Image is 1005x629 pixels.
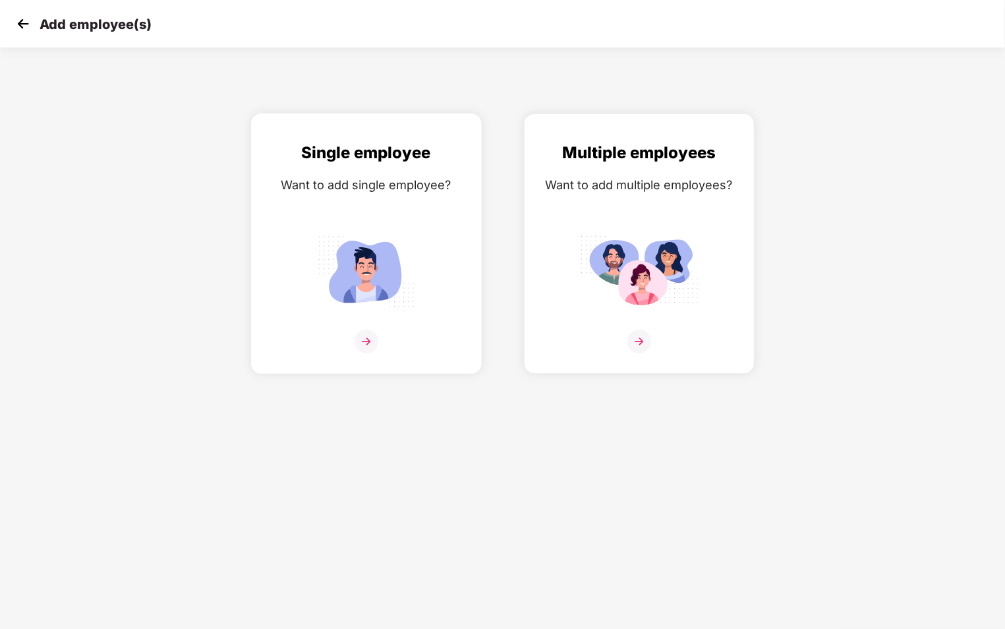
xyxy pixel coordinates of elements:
[40,16,152,32] p: Add employee(s)
[580,230,699,313] img: svg+xml;base64,PHN2ZyB4bWxucz0iaHR0cDovL3d3dy53My5vcmcvMjAwMC9zdmciIGlkPSJNdWx0aXBsZV9lbXBsb3llZS...
[307,230,426,313] img: svg+xml;base64,PHN2ZyB4bWxucz0iaHR0cDovL3d3dy53My5vcmcvMjAwMC9zdmciIGlkPSJTaW5nbGVfZW1wbG95ZWUiIH...
[538,175,741,195] div: Want to add multiple employees?
[265,140,468,165] div: Single employee
[13,14,33,34] img: svg+xml;base64,PHN2ZyB4bWxucz0iaHR0cDovL3d3dy53My5vcmcvMjAwMC9zdmciIHdpZHRoPSIzMCIgaGVpZ2h0PSIzMC...
[538,140,741,165] div: Multiple employees
[265,175,468,195] div: Want to add single employee?
[355,330,378,353] img: svg+xml;base64,PHN2ZyB4bWxucz0iaHR0cDovL3d3dy53My5vcmcvMjAwMC9zdmciIHdpZHRoPSIzNiIgaGVpZ2h0PSIzNi...
[627,330,651,353] img: svg+xml;base64,PHN2ZyB4bWxucz0iaHR0cDovL3d3dy53My5vcmcvMjAwMC9zdmciIHdpZHRoPSIzNiIgaGVpZ2h0PSIzNi...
